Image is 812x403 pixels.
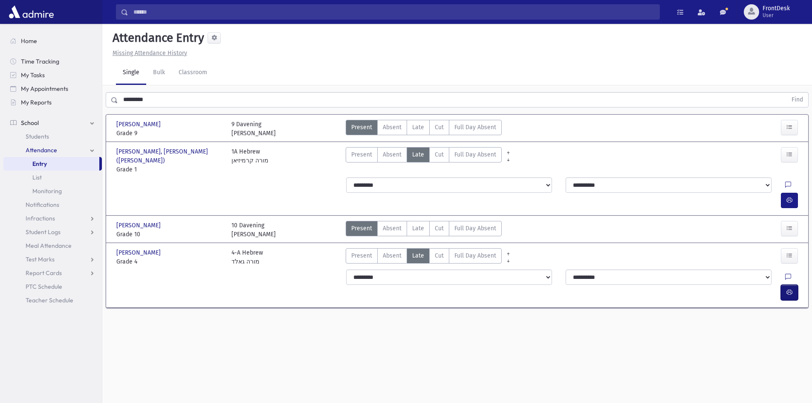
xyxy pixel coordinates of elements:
[26,201,59,209] span: Notifications
[3,68,102,82] a: My Tasks
[3,280,102,293] a: PTC Schedule
[32,160,47,168] span: Entry
[7,3,56,20] img: AdmirePro
[3,143,102,157] a: Attendance
[412,150,424,159] span: Late
[786,93,808,107] button: Find
[454,150,496,159] span: Full Day Absent
[3,212,102,225] a: Infractions
[116,221,162,230] span: [PERSON_NAME]
[435,224,444,233] span: Cut
[351,150,372,159] span: Present
[383,150,402,159] span: Absent
[346,147,502,174] div: AttTypes
[116,257,223,266] span: Grade 4
[231,248,263,266] div: 4-A Hebrew מורה גאלד
[346,120,502,138] div: AttTypes
[21,99,52,106] span: My Reports
[26,255,55,263] span: Test Marks
[454,224,496,233] span: Full Day Absent
[3,171,102,184] a: List
[3,96,102,109] a: My Reports
[21,37,37,45] span: Home
[26,133,49,140] span: Students
[454,251,496,260] span: Full Day Absent
[351,123,372,132] span: Present
[3,184,102,198] a: Monitoring
[383,224,402,233] span: Absent
[3,198,102,212] a: Notifications
[116,147,223,165] span: [PERSON_NAME], [PERSON_NAME] ([PERSON_NAME])
[454,123,496,132] span: Full Day Absent
[32,187,62,195] span: Monitoring
[172,61,214,85] a: Classroom
[435,150,444,159] span: Cut
[412,251,424,260] span: Late
[3,130,102,143] a: Students
[116,230,223,239] span: Grade 10
[21,58,59,65] span: Time Tracking
[383,251,402,260] span: Absent
[763,5,790,12] span: FrontDesk
[3,252,102,266] a: Test Marks
[231,120,276,138] div: 9 Davening [PERSON_NAME]
[435,123,444,132] span: Cut
[113,49,187,57] u: Missing Attendance History
[26,146,57,154] span: Attendance
[21,85,68,93] span: My Appointments
[3,239,102,252] a: Meal Attendance
[3,82,102,96] a: My Appointments
[116,165,223,174] span: Grade 1
[146,61,172,85] a: Bulk
[3,55,102,68] a: Time Tracking
[3,116,102,130] a: School
[26,283,62,290] span: PTC Schedule
[26,242,72,249] span: Meal Attendance
[109,49,187,57] a: Missing Attendance History
[763,12,790,19] span: User
[346,221,502,239] div: AttTypes
[3,293,102,307] a: Teacher Schedule
[231,147,269,174] div: 1A Hebrew מורה קרמיזיאן
[26,215,55,222] span: Infractions
[231,221,276,239] div: 10 Davening [PERSON_NAME]
[3,266,102,280] a: Report Cards
[109,31,204,45] h5: Attendance Entry
[32,174,42,181] span: List
[435,251,444,260] span: Cut
[26,296,73,304] span: Teacher Schedule
[412,224,424,233] span: Late
[128,4,659,20] input: Search
[412,123,424,132] span: Late
[116,120,162,129] span: [PERSON_NAME]
[351,224,372,233] span: Present
[3,34,102,48] a: Home
[3,157,99,171] a: Entry
[21,119,39,127] span: School
[346,248,502,266] div: AttTypes
[116,61,146,85] a: Single
[116,129,223,138] span: Grade 9
[116,248,162,257] span: [PERSON_NAME]
[351,251,372,260] span: Present
[3,225,102,239] a: Student Logs
[21,71,45,79] span: My Tasks
[383,123,402,132] span: Absent
[26,269,62,277] span: Report Cards
[26,228,61,236] span: Student Logs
